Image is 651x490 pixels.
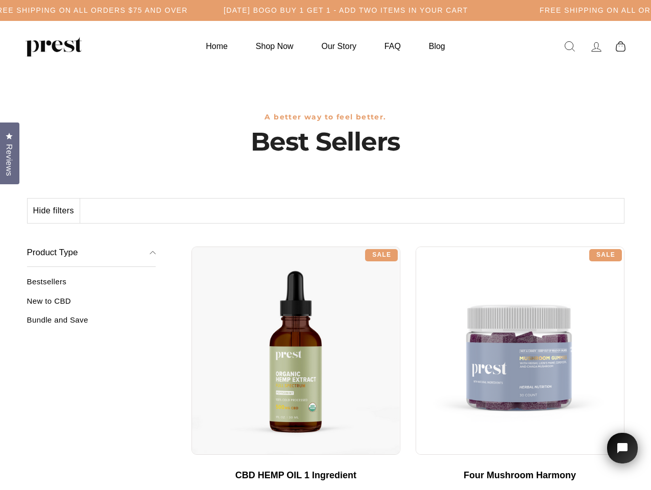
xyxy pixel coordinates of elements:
ul: Primary [193,36,457,56]
button: Hide filters [28,199,80,223]
h1: Best Sellers [27,127,624,157]
a: Our Story [309,36,369,56]
a: Bundle and Save [27,315,156,332]
img: PREST ORGANICS [26,36,82,57]
span: Reviews [3,144,16,176]
div: Sale [589,249,622,261]
a: New to CBD [27,297,156,313]
a: Shop Now [243,36,306,56]
div: Four Mushroom Harmony [426,470,614,481]
h3: A better way to feel better. [27,113,624,121]
a: Blog [416,36,458,56]
div: Sale [365,249,398,261]
a: Bestsellers [27,277,156,294]
h5: [DATE] BOGO BUY 1 GET 1 - ADD TWO ITEMS IN YOUR CART [224,6,468,15]
a: FAQ [372,36,414,56]
a: Home [193,36,240,56]
div: CBD HEMP OIL 1 Ingredient [202,470,390,481]
button: Product Type [27,239,156,267]
iframe: Tidio Chat [594,419,651,490]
